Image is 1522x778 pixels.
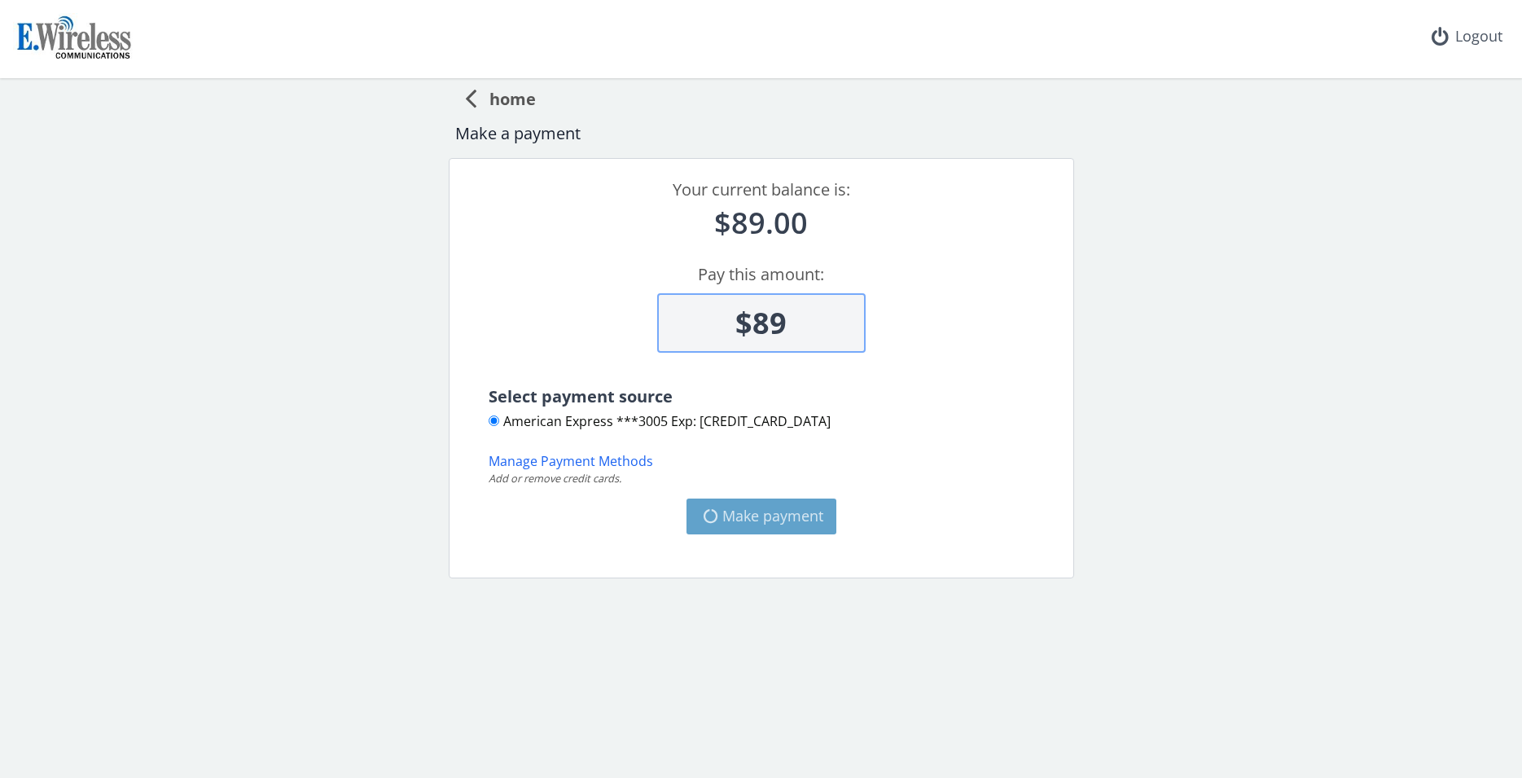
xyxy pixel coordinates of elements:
div: Make a payment [455,122,1068,146]
input: American Express ***3005 Exp: [CREDIT_CARD_DATA] [489,415,499,426]
div: Add or remove credit cards. [489,471,1060,486]
div: Your current balance is: [469,178,1054,202]
button: Manage Payment Methods [489,452,653,471]
div: $89.00 [469,202,1054,244]
div: Pay this amount: [469,263,1054,287]
span: home [476,81,536,112]
label: American Express ***3005 Exp: [CREDIT_CARD_DATA] [489,412,831,431]
button: Make payment [686,499,836,534]
span: Select payment source [489,385,673,407]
